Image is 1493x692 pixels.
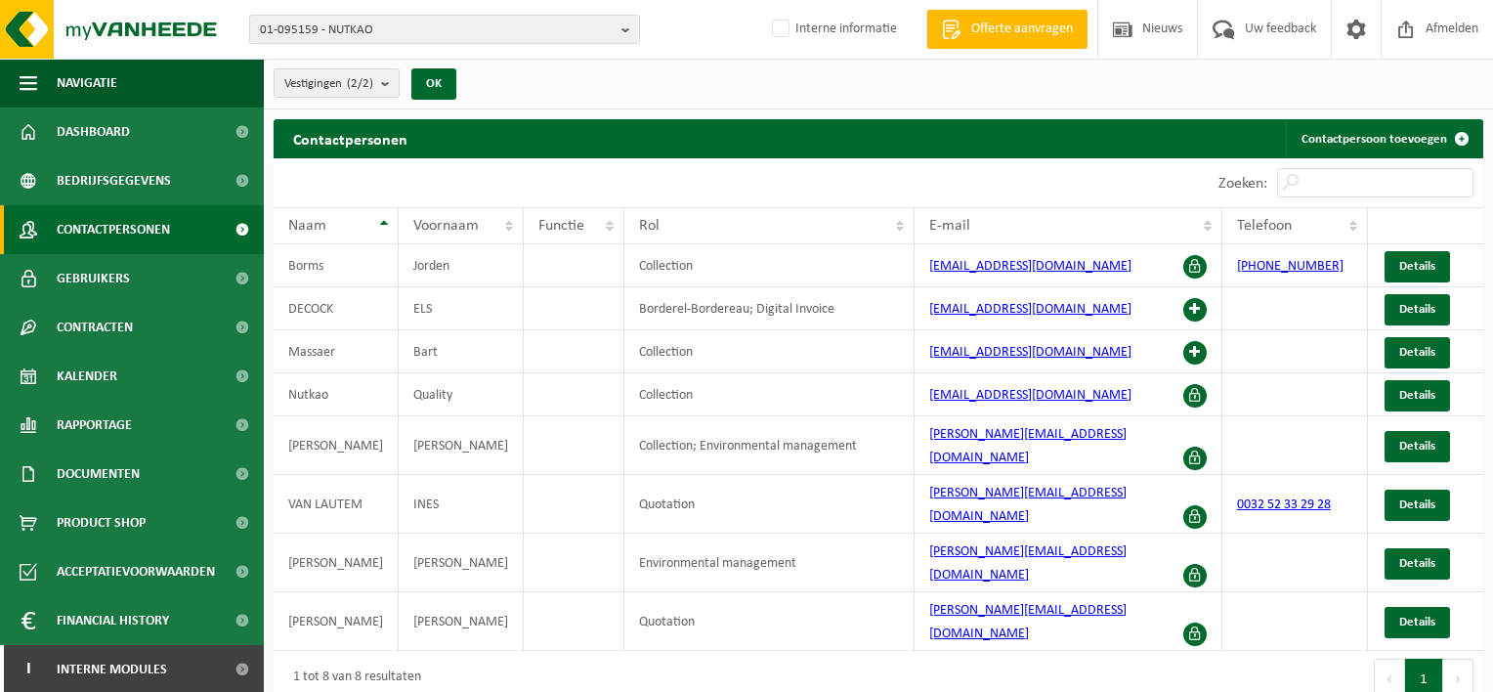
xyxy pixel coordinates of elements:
[288,218,326,234] span: Naam
[274,244,399,287] td: Borms
[274,416,399,475] td: [PERSON_NAME]
[624,416,915,475] td: Collection; Environmental management
[929,218,970,234] span: E-mail
[1399,557,1435,570] span: Details
[624,373,915,416] td: Collection
[57,205,170,254] span: Contactpersonen
[1399,346,1435,359] span: Details
[57,498,146,547] span: Product Shop
[57,547,215,596] span: Acceptatievoorwaarden
[624,244,915,287] td: Collection
[1286,119,1481,158] a: Contactpersoon toevoegen
[929,302,1131,317] a: [EMAIL_ADDRESS][DOMAIN_NAME]
[624,330,915,373] td: Collection
[57,401,132,450] span: Rapportage
[929,544,1127,583] a: [PERSON_NAME][EMAIL_ADDRESS][DOMAIN_NAME]
[1237,218,1292,234] span: Telefoon
[274,534,399,592] td: [PERSON_NAME]
[399,416,524,475] td: [PERSON_NAME]
[274,373,399,416] td: Nutkao
[1399,440,1435,453] span: Details
[768,15,897,44] label: Interne informatie
[538,218,584,234] span: Functie
[929,345,1131,360] a: [EMAIL_ADDRESS][DOMAIN_NAME]
[57,108,130,156] span: Dashboard
[399,534,524,592] td: [PERSON_NAME]
[57,352,117,401] span: Kalender
[929,486,1127,524] a: [PERSON_NAME][EMAIL_ADDRESS][DOMAIN_NAME]
[274,592,399,651] td: [PERSON_NAME]
[411,68,456,100] button: OK
[1385,431,1450,462] a: Details
[57,303,133,352] span: Contracten
[399,592,524,651] td: [PERSON_NAME]
[274,330,399,373] td: Massaer
[260,16,614,45] span: 01-095159 - NUTKAO
[57,59,117,108] span: Navigatie
[347,77,373,90] count: (2/2)
[929,259,1131,274] a: [EMAIL_ADDRESS][DOMAIN_NAME]
[1399,260,1435,273] span: Details
[624,287,915,330] td: Borderel-Bordereau; Digital Invoice
[1237,497,1331,512] a: 0032 52 33 29 28
[1399,389,1435,402] span: Details
[624,592,915,651] td: Quotation
[1385,380,1450,411] a: Details
[929,427,1127,465] a: [PERSON_NAME][EMAIL_ADDRESS][DOMAIN_NAME]
[639,218,660,234] span: Rol
[926,10,1088,49] a: Offerte aanvragen
[249,15,640,44] button: 01-095159 - NUTKAO
[1399,498,1435,511] span: Details
[399,287,524,330] td: ELS
[929,603,1127,641] a: [PERSON_NAME][EMAIL_ADDRESS][DOMAIN_NAME]
[413,218,479,234] span: Voornaam
[57,450,140,498] span: Documenten
[624,475,915,534] td: Quotation
[399,475,524,534] td: INES
[399,330,524,373] td: Bart
[966,20,1078,39] span: Offerte aanvragen
[399,373,524,416] td: Quality
[57,156,171,205] span: Bedrijfsgegevens
[929,388,1131,403] a: [EMAIL_ADDRESS][DOMAIN_NAME]
[274,68,400,98] button: Vestigingen(2/2)
[1399,616,1435,628] span: Details
[624,534,915,592] td: Environmental management
[274,475,399,534] td: VAN LAUTEM
[1237,259,1344,274] a: [PHONE_NUMBER]
[1385,490,1450,521] a: Details
[274,119,427,157] h2: Contactpersonen
[274,287,399,330] td: DECOCK
[1385,607,1450,638] a: Details
[1385,251,1450,282] a: Details
[284,69,373,99] span: Vestigingen
[399,244,524,287] td: Jorden
[1385,548,1450,580] a: Details
[1399,303,1435,316] span: Details
[57,254,130,303] span: Gebruikers
[57,596,169,645] span: Financial History
[1385,337,1450,368] a: Details
[1218,176,1267,192] label: Zoeken:
[1385,294,1450,325] a: Details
